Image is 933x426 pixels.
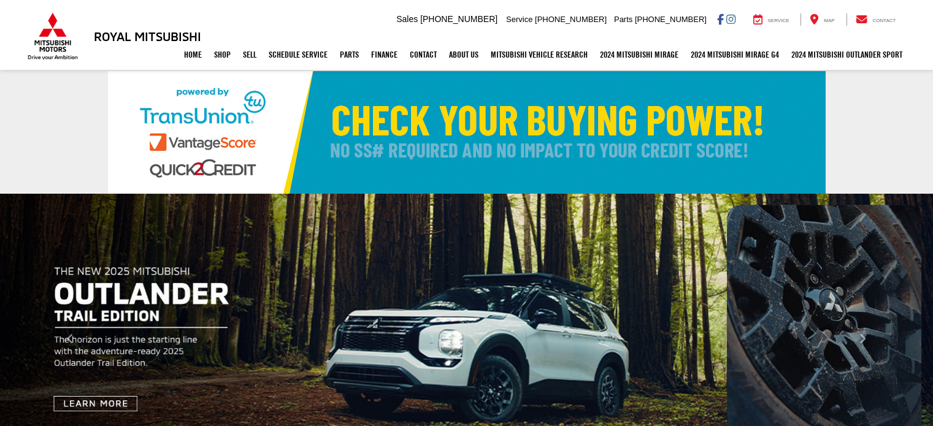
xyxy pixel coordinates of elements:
[237,39,263,70] a: Sell
[108,71,826,194] img: Check Your Buying Power
[847,13,905,26] a: Contact
[785,39,908,70] a: 2024 Mitsubishi Outlander SPORT
[263,39,334,70] a: Schedule Service: Opens in a new tab
[717,14,724,24] a: Facebook: Click to visit our Facebook page
[334,39,365,70] a: Parts: Opens in a new tab
[396,14,418,24] span: Sales
[872,18,896,23] span: Contact
[685,39,785,70] a: 2024 Mitsubishi Mirage G4
[614,15,632,24] span: Parts
[506,15,532,24] span: Service
[443,39,485,70] a: About Us
[768,18,789,23] span: Service
[404,39,443,70] a: Contact
[420,14,497,24] span: [PHONE_NUMBER]
[535,15,607,24] span: [PHONE_NUMBER]
[801,13,843,26] a: Map
[94,29,201,43] h3: Royal Mitsubishi
[25,12,80,60] img: Mitsubishi
[744,13,799,26] a: Service
[594,39,685,70] a: 2024 Mitsubishi Mirage
[824,18,834,23] span: Map
[726,14,735,24] a: Instagram: Click to visit our Instagram page
[635,15,707,24] span: [PHONE_NUMBER]
[365,39,404,70] a: Finance
[178,39,208,70] a: Home
[208,39,237,70] a: Shop
[485,39,594,70] a: Mitsubishi Vehicle Research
